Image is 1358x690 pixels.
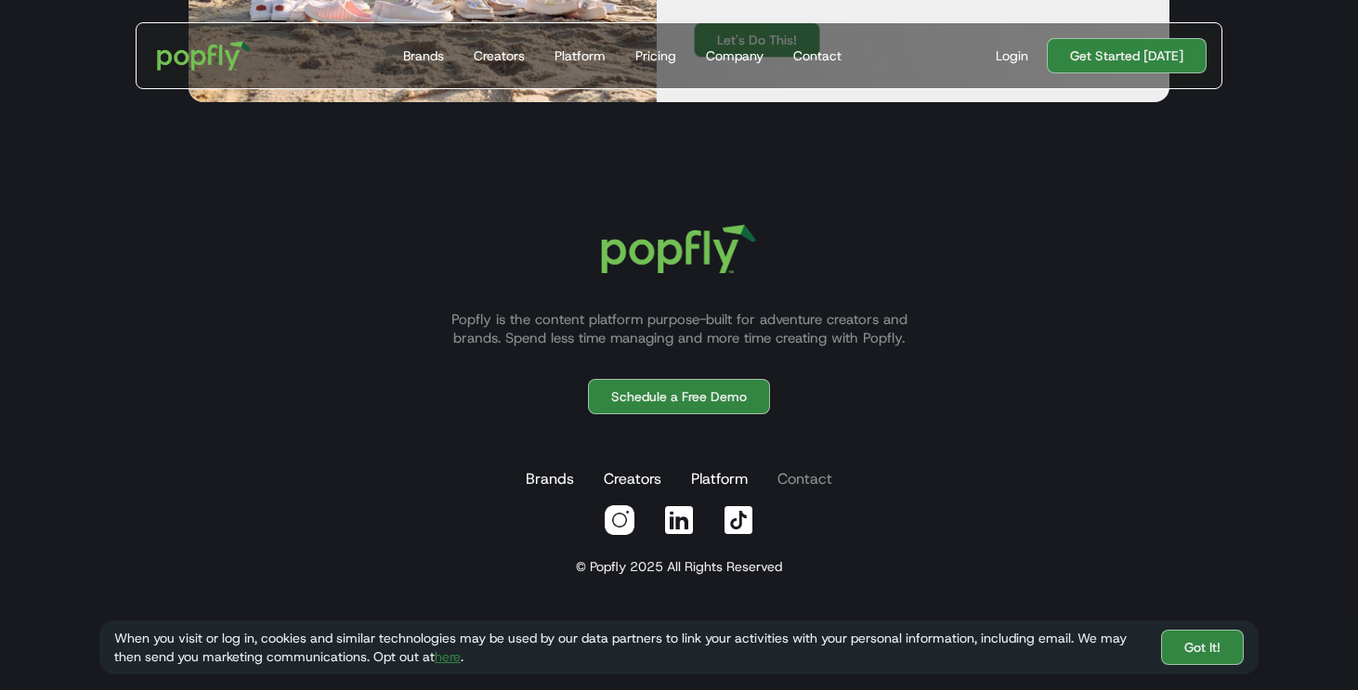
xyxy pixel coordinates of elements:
a: Platform [687,461,751,498]
a: here [435,648,461,665]
a: Company [699,23,771,88]
a: Contact [786,23,849,88]
a: Get Started [DATE] [1047,38,1207,73]
a: Contact [774,461,836,498]
div: Creators [474,46,525,65]
div: Company [706,46,764,65]
div: Contact [793,46,842,65]
a: Platform [547,23,613,88]
p: Popfly is the content platform purpose-built for adventure creators and brands. Spend less time m... [428,310,930,347]
a: Creators [466,23,532,88]
a: Got It! [1161,630,1244,665]
div: © Popfly 2025 All Rights Reserved [576,557,782,576]
a: Pricing [628,23,684,88]
a: Brands [522,461,578,498]
a: Login [988,46,1036,65]
a: Schedule a Free Demo [588,379,770,414]
div: Pricing [635,46,676,65]
a: home [144,28,264,84]
div: Platform [555,46,606,65]
div: When you visit or log in, cookies and similar technologies may be used by our data partners to li... [114,629,1146,666]
div: Login [996,46,1028,65]
a: Brands [396,23,451,88]
div: Brands [403,46,444,65]
a: Creators [600,461,665,498]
